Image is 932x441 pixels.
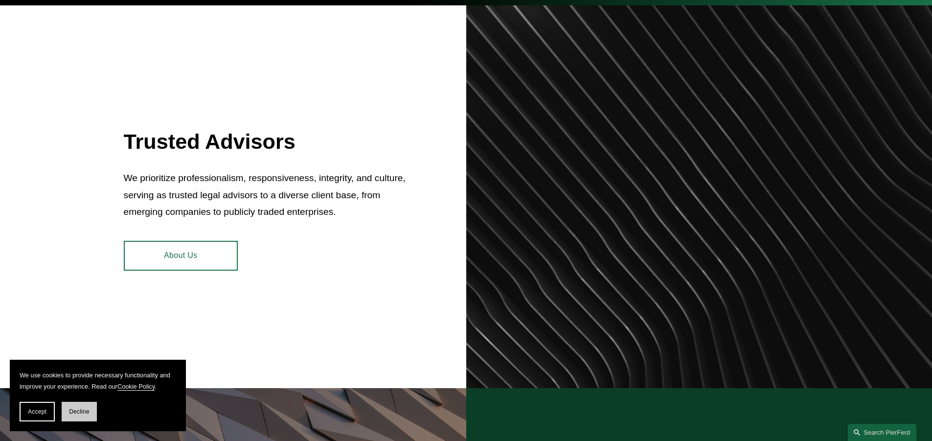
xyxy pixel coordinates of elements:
[62,402,97,421] button: Decline
[124,129,409,154] h2: Trusted Advisors
[69,408,90,415] span: Decline
[124,170,409,221] p: We prioritize professionalism, responsiveness, integrity, and culture, serving as trusted legal a...
[117,383,155,390] a: Cookie Policy
[848,424,916,441] a: Search this site
[10,360,186,431] section: Cookie banner
[20,370,176,392] p: We use cookies to provide necessary functionality and improve your experience. Read our .
[20,402,55,421] button: Accept
[124,241,238,270] a: About Us
[28,408,46,415] span: Accept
